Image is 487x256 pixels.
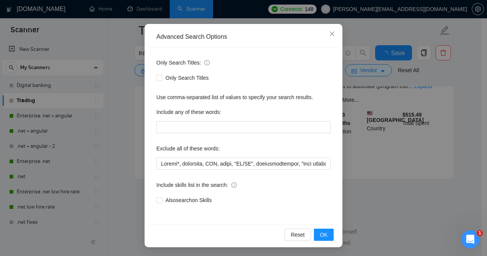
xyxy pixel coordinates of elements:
[320,231,328,239] span: OK
[156,58,210,67] span: Only Search Titles:
[156,181,237,189] span: Include skills list in the search:
[156,33,331,41] div: Advanced Search Options
[461,230,479,248] iframe: Intercom live chat
[156,93,331,101] div: Use comma-separated list of values to specify your search results.
[314,229,334,241] button: OK
[231,182,237,188] span: info-circle
[291,231,305,239] span: Reset
[329,31,335,37] span: close
[156,142,220,155] label: Exclude all of these words:
[204,60,210,65] span: info-circle
[156,106,221,118] label: Include any of these words:
[285,229,311,241] button: Reset
[322,24,342,44] button: Close
[477,230,483,236] span: 1
[162,196,215,204] span: Also search on Skills
[162,74,212,82] span: Only Search Titles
